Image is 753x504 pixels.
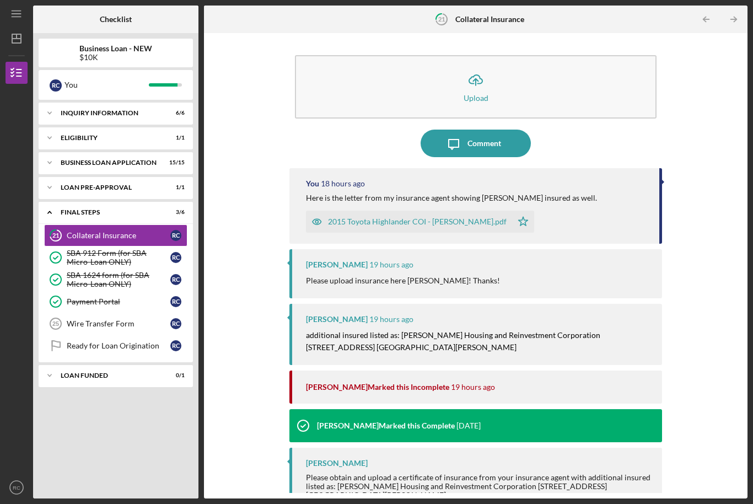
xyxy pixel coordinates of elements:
[306,473,651,500] div: Please obtain and upload a certificate of insurance from your insurance agent with additional ins...
[165,135,185,141] div: 1 / 1
[61,184,157,191] div: LOAN PRE-APPROVAL
[306,330,602,352] mark: additional insured listed as: [PERSON_NAME] Housing and Reinvestment Corporation [STREET_ADDRESS]...
[321,179,365,188] time: 2025-08-12 21:49
[165,209,185,216] div: 3 / 6
[455,15,524,24] b: Collateral Insurance
[61,209,157,216] div: FINAL STEPS
[306,260,368,269] div: [PERSON_NAME]
[67,297,170,306] div: Payment Portal
[100,15,132,24] b: Checklist
[79,53,152,62] div: $10K
[6,476,28,498] button: RC
[50,79,62,92] div: R C
[61,110,157,116] div: INQUIRY INFORMATION
[52,320,59,327] tspan: 25
[44,291,187,313] a: Payment PortalRC
[165,184,185,191] div: 1 / 1
[438,15,445,23] tspan: 21
[464,94,488,102] div: Upload
[44,313,187,335] a: 25Wire Transfer FormRC
[306,315,368,324] div: [PERSON_NAME]
[170,296,181,307] div: R C
[306,383,449,392] div: [PERSON_NAME] Marked this Incomplete
[369,315,413,324] time: 2025-08-12 20:51
[67,319,170,328] div: Wire Transfer Form
[170,318,181,329] div: R C
[67,341,170,350] div: Ready for Loan Origination
[421,130,531,157] button: Comment
[170,340,181,351] div: R C
[67,231,170,240] div: Collateral Insurance
[295,55,657,119] button: Upload
[13,485,20,491] text: RC
[306,194,597,202] div: Here is the letter from my insurance agent showing [PERSON_NAME] insured as well.
[328,217,507,226] div: 2015 Toyota Highlander COI - [PERSON_NAME].pdf
[165,159,185,166] div: 15 / 15
[44,335,187,357] a: Ready for Loan OriginationRC
[170,230,181,241] div: R C
[467,130,501,157] div: Comment
[61,159,157,166] div: BUSINESS LOAN APPLICATION
[306,179,319,188] div: You
[165,110,185,116] div: 6 / 6
[52,232,59,239] tspan: 21
[67,249,170,266] div: SBA 912 Form (for SBA Micro-Loan ONLY)
[456,421,481,430] time: 2025-08-05 19:58
[67,271,170,288] div: SBA 1624 form (for SBA Micro-Loan ONLY)
[79,44,152,53] b: Business Loan - NEW
[165,372,185,379] div: 0 / 1
[170,252,181,263] div: R C
[170,274,181,285] div: R C
[44,269,187,291] a: SBA 1624 form (for SBA Micro-Loan ONLY)RC
[306,275,500,287] p: Please upload insurance here [PERSON_NAME]! Thanks!
[61,372,157,379] div: LOAN FUNDED
[451,383,495,392] time: 2025-08-12 20:48
[44,224,187,246] a: 21Collateral InsuranceRC
[61,135,157,141] div: ELIGIBILITY
[64,76,149,94] div: You
[306,211,534,233] button: 2015 Toyota Highlander COI - [PERSON_NAME].pdf
[369,260,413,269] time: 2025-08-12 20:53
[44,246,187,269] a: SBA 912 Form (for SBA Micro-Loan ONLY)RC
[306,459,368,468] div: [PERSON_NAME]
[317,421,455,430] div: [PERSON_NAME] Marked this Complete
